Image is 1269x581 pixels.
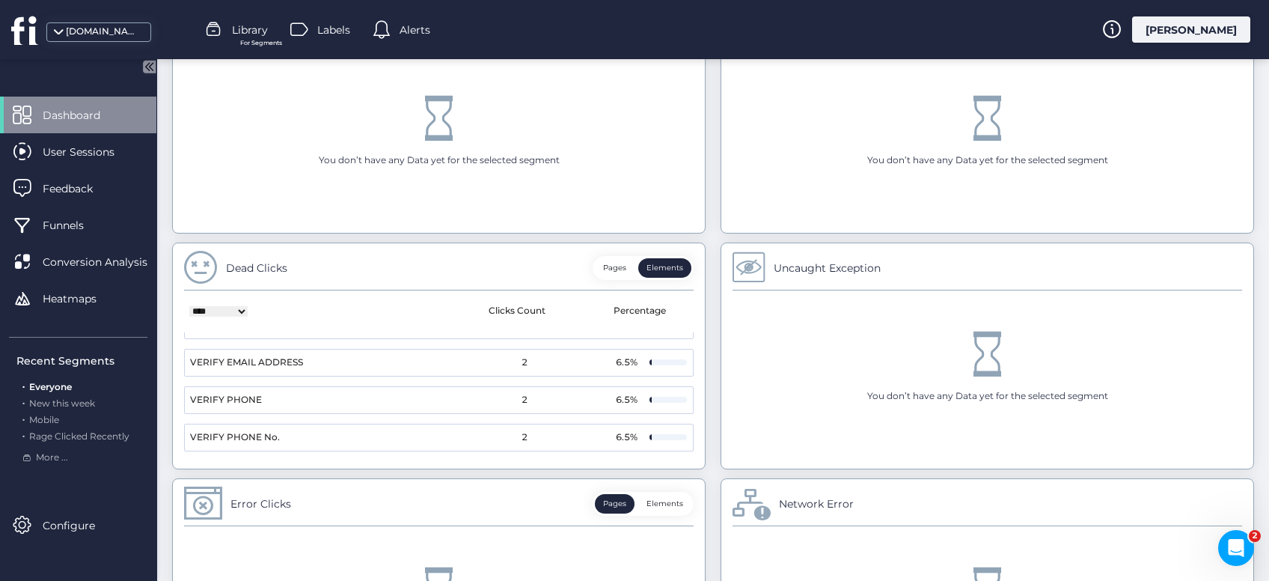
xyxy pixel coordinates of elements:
[95,466,107,478] button: Start recording
[595,258,634,278] button: Pages
[88,343,230,356] div: joined the conversation
[1218,530,1254,566] iframe: Intercom live chat
[29,381,72,392] span: Everyone
[226,260,287,276] div: Dead Clicks
[43,180,115,197] span: Feedback
[612,356,642,370] div: 6.5%
[240,38,282,48] span: For Segments
[29,431,129,442] span: Rage Clicked Recently
[43,517,117,534] span: Configure
[400,22,430,38] span: Alerts
[12,374,287,448] div: Hamed says…
[22,378,25,392] span: .
[779,496,854,512] div: Network Error
[317,22,350,38] span: Labels
[434,290,602,332] mat-header-cell: Clicks Count
[73,19,139,34] p: Active 2h ago
[10,6,38,34] button: go back
[522,393,528,407] span: 2
[24,383,233,428] div: Hi [PERSON_NAME], yes noted. We will investigate and resolve it. Once done you will be notified.
[43,254,170,270] span: Conversion Analysis
[190,431,280,445] span: VERIFY PHONE No.
[22,411,25,425] span: .
[263,6,290,33] div: Close
[88,344,124,355] b: Hamed
[22,428,25,442] span: .
[47,466,59,478] button: Gif picker
[36,451,68,465] span: More ...
[232,22,268,38] span: Library
[522,356,528,370] span: 2
[43,217,106,234] span: Funnels
[867,153,1108,168] div: You don’t have any Data yet for the selected segment
[66,25,141,39] div: [DOMAIN_NAME]
[29,398,95,409] span: New this week
[71,466,83,478] button: Upload attachment
[43,8,67,32] img: Profile image for Hamed
[22,395,25,409] span: .
[595,494,634,514] button: Pages
[601,290,683,332] mat-header-cell: Percentage
[638,494,691,514] button: Elements
[319,153,560,168] div: You don’t have any Data yet for the selected segment
[16,353,147,369] div: Recent Segments
[73,7,114,19] h1: Hamed
[522,431,528,445] span: 2
[12,374,245,436] div: Hi [PERSON_NAME], yes noted. We will investigate and resolve it. Once done you will be notified.
[1132,16,1250,43] div: [PERSON_NAME]
[43,107,123,124] span: Dashboard
[43,290,119,307] span: Heatmaps
[69,342,84,357] img: Profile image for Hamed
[12,340,287,374] div: Hamed says…
[13,435,287,460] textarea: Message…
[257,460,281,484] button: Send a message…
[230,496,291,512] div: Error Clicks
[638,258,691,278] button: Elements
[612,393,642,407] div: 6.5%
[234,6,263,34] button: Home
[867,389,1108,404] div: You don’t have any Data yet for the selected segment
[190,393,262,407] span: VERIFY PHONE
[1249,530,1261,542] span: 2
[774,260,881,276] div: Uncaught Exception
[190,356,303,370] span: VERIFY EMAIL ADDRESS
[23,466,35,478] button: Emoji picker
[43,144,137,160] span: User Sessions
[612,431,642,445] div: 6.5%
[29,414,59,425] span: Mobile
